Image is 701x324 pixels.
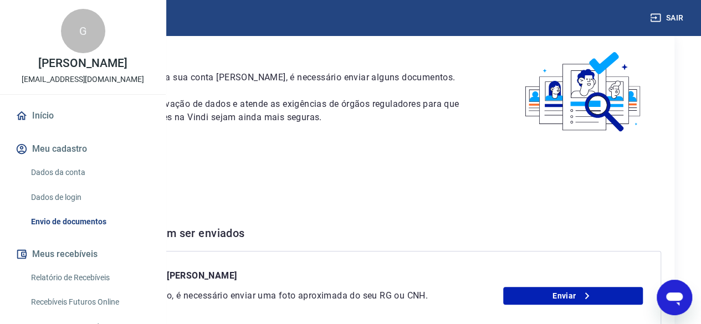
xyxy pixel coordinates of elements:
[61,9,105,53] div: G
[40,97,480,124] p: Este envio serve como comprovação de dados e atende as exigências de órgãos reguladores para que ...
[27,161,152,184] a: Dados da conta
[27,266,152,289] a: Relatório de Recebíveis
[22,74,144,85] p: [EMAIL_ADDRESS][DOMAIN_NAME]
[657,280,692,315] iframe: Botão para abrir a janela de mensagens
[13,242,152,266] button: Meus recebíveis
[40,224,661,242] h6: Documentos que precisam ser enviados
[506,49,661,136] img: waiting_documents.41d9841a9773e5fdf392cede4d13b617.svg
[40,180,661,193] p: CPF 274.801.638-60
[27,291,152,313] a: Recebíveis Futuros Online
[503,287,643,305] a: Enviar
[13,104,152,128] a: Início
[38,58,127,69] p: [PERSON_NAME]
[40,71,480,84] p: Para utilizar alguns recursos da sua conta [PERSON_NAME], é necessário enviar alguns documentos.
[40,162,661,176] p: [PERSON_NAME]
[13,137,152,161] button: Meu cadastro
[85,289,448,302] p: Para esta verificação, é necessário enviar uma foto aproximada do seu RG ou CNH.
[27,210,152,233] a: Envio de documentos
[648,8,688,28] button: Sair
[27,186,152,209] a: Dados de login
